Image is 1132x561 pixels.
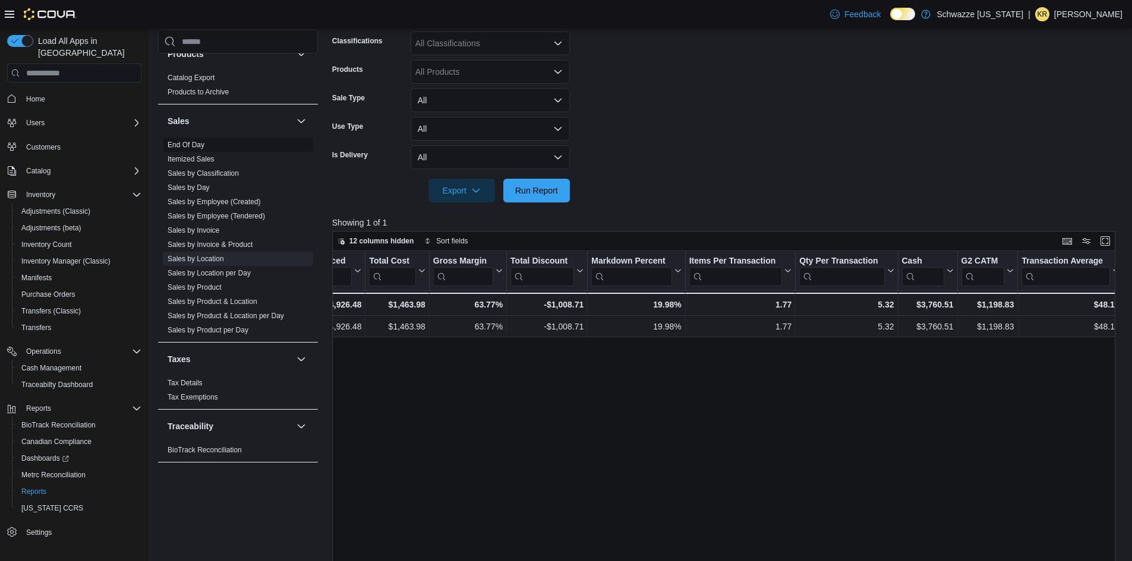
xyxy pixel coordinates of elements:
[901,256,944,286] div: Cash
[591,297,681,312] div: 19.98%
[799,256,884,267] div: Qty Per Transaction
[17,418,141,432] span: BioTrack Reconciliation
[17,321,141,335] span: Transfers
[21,363,81,373] span: Cash Management
[12,360,146,376] button: Cash Management
[168,268,251,278] span: Sales by Location per Day
[901,297,953,312] div: $3,760.51
[21,323,51,332] span: Transfers
[12,253,146,270] button: Inventory Manager (Classic)
[26,528,52,537] span: Settings
[17,237,141,252] span: Inventory Count
[503,179,570,202] button: Run Report
[17,468,90,482] a: Metrc Reconciliation
[17,378,97,392] a: Traceabilty Dashboard
[2,343,146,360] button: Operations
[369,319,425,334] div: $1,463.98
[294,47,308,61] button: Products
[168,420,213,432] h3: Traceability
[168,74,215,82] a: Catalog Export
[21,116,49,130] button: Users
[168,88,229,96] a: Products to Archive
[168,169,239,178] a: Sales by Classification
[17,304,141,318] span: Transfers (Classic)
[17,484,51,499] a: Reports
[2,524,146,541] button: Settings
[168,155,215,163] a: Itemized Sales
[411,117,570,141] button: All
[294,352,308,366] button: Taxes
[510,256,574,267] div: Total Discount
[168,420,292,432] button: Traceability
[12,220,146,236] button: Adjustments (beta)
[17,361,141,375] span: Cash Management
[21,503,83,513] span: [US_STATE] CCRS
[799,319,894,334] div: 5.32
[890,8,915,20] input: Dark Mode
[21,344,66,359] button: Operations
[1021,319,1119,334] div: $48.11
[168,240,253,249] a: Sales by Invoice & Product
[26,166,51,176] span: Catalog
[510,297,584,312] div: -$1,008.71
[332,93,365,103] label: Sale Type
[168,240,253,249] span: Sales by Invoice & Product
[168,445,242,455] span: BioTrack Reconciliation
[901,319,953,334] div: $3,760.51
[21,470,86,480] span: Metrc Reconciliation
[21,140,141,154] span: Customers
[12,467,146,483] button: Metrc Reconciliation
[168,311,284,321] span: Sales by Product & Location per Day
[290,256,352,286] div: Total Invoiced
[168,115,190,127] h3: Sales
[433,256,493,286] div: Gross Margin
[168,378,203,388] span: Tax Details
[2,186,146,203] button: Inventory
[12,417,146,433] button: BioTrack Reconciliation
[17,501,141,515] span: Washington CCRS
[844,8,881,20] span: Feedback
[436,179,488,202] span: Export
[369,256,425,286] button: Total Cost
[333,234,419,248] button: 12 columns hidden
[1060,234,1074,248] button: Keyboard shortcuts
[332,122,363,131] label: Use Type
[168,115,292,127] button: Sales
[21,401,56,416] button: Reports
[21,164,141,178] span: Catalog
[1021,256,1109,286] div: Transaction Average
[294,419,308,433] button: Traceability
[168,87,229,97] span: Products to Archive
[168,283,222,291] a: Sales by Product
[901,256,953,286] button: Cash
[21,223,81,233] span: Adjustments (beta)
[2,90,146,107] button: Home
[1038,7,1048,21] span: KR
[12,450,146,467] a: Dashboards
[825,2,885,26] a: Feedback
[369,297,425,312] div: $1,463.98
[689,256,783,267] div: Items Per Transaction
[168,353,191,365] h3: Taxes
[26,404,51,413] span: Reports
[168,198,261,206] a: Sales by Employee (Created)
[1079,234,1093,248] button: Display options
[12,500,146,516] button: [US_STATE] CCRS
[168,269,251,277] a: Sales by Location per Day
[168,226,219,234] a: Sales by Invoice
[17,501,88,515] a: [US_STATE] CCRS
[12,286,146,303] button: Purchase Orders
[21,525,56,540] a: Settings
[799,297,894,312] div: 5.32
[901,256,944,267] div: Cash
[17,484,141,499] span: Reports
[21,188,60,202] button: Inventory
[290,319,361,334] div: $4,926.48
[168,154,215,164] span: Itemized Sales
[961,256,1014,286] button: G2 CATM
[12,433,146,450] button: Canadian Compliance
[26,142,61,152] span: Customers
[17,204,141,218] span: Adjustments (Classic)
[433,256,493,267] div: Gross Margin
